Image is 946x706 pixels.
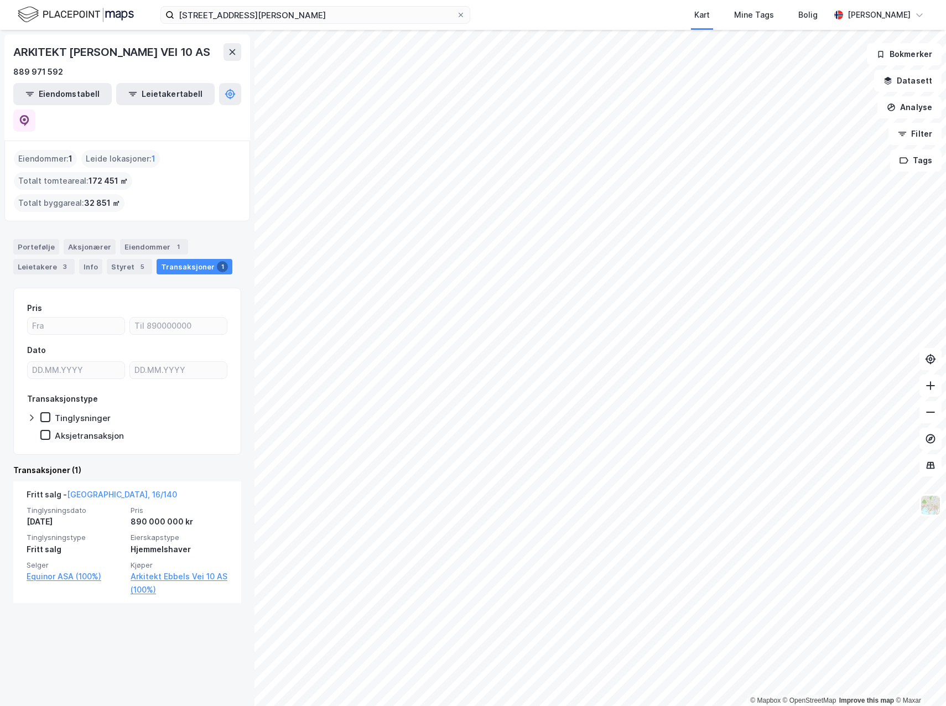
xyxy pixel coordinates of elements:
div: Info [79,259,102,274]
span: 172 451 ㎡ [89,174,128,188]
button: Datasett [874,70,942,92]
a: Mapbox [750,697,781,704]
span: Pris [131,506,228,515]
div: Kontrollprogram for chat [891,653,946,706]
span: Tinglysningsdato [27,506,124,515]
div: 1 [173,241,184,252]
iframe: Chat Widget [891,653,946,706]
div: Fritt salg [27,543,124,556]
div: [PERSON_NAME] [848,8,911,22]
div: Transaksjoner (1) [13,464,241,477]
span: 32 851 ㎡ [84,196,120,210]
div: 3 [59,261,70,272]
div: Bolig [798,8,818,22]
a: Equinor ASA (100%) [27,570,124,583]
a: [GEOGRAPHIC_DATA], 16/140 [67,490,177,499]
div: Aksjonærer [64,239,116,255]
input: Fra [28,318,124,334]
input: Til 890000000 [130,318,227,334]
div: Kart [694,8,710,22]
div: Aksjetransaksjon [55,430,124,441]
input: DD.MM.YYYY [130,362,227,378]
div: Totalt byggareal : [14,194,124,212]
button: Bokmerker [867,43,942,65]
div: Pris [27,302,42,315]
div: Leide lokasjoner : [81,150,160,168]
img: logo.f888ab2527a4732fd821a326f86c7f29.svg [18,5,134,24]
span: Selger [27,560,124,570]
div: Dato [27,344,46,357]
div: Fritt salg - [27,488,177,506]
div: Transaksjoner [157,259,232,274]
div: Tinglysninger [55,413,111,423]
span: 1 [69,152,72,165]
button: Eiendomstabell [13,83,112,105]
button: Tags [890,149,942,172]
div: 5 [137,261,148,272]
button: Leietakertabell [116,83,215,105]
div: Eiendommer [120,239,188,255]
div: Transaksjonstype [27,392,98,406]
a: Arkitekt Ebbels Vei 10 AS (100%) [131,570,228,596]
span: Eierskapstype [131,533,228,542]
span: Kjøper [131,560,228,570]
div: Eiendommer : [14,150,77,168]
button: Filter [888,123,942,145]
input: DD.MM.YYYY [28,362,124,378]
div: Mine Tags [734,8,774,22]
div: 889 971 592 [13,65,63,79]
div: [DATE] [27,515,124,528]
a: OpenStreetMap [783,697,836,704]
span: Tinglysningstype [27,533,124,542]
div: Leietakere [13,259,75,274]
span: 1 [152,152,155,165]
a: Improve this map [839,697,894,704]
div: 1 [217,261,228,272]
div: 890 000 000 kr [131,515,228,528]
div: Totalt tomteareal : [14,172,132,190]
button: Analyse [877,96,942,118]
div: Portefølje [13,239,59,255]
img: Z [920,495,941,516]
div: Styret [107,259,152,274]
div: Hjemmelshaver [131,543,228,556]
input: Søk på adresse, matrikkel, gårdeiere, leietakere eller personer [174,7,456,23]
div: ARKITEKT [PERSON_NAME] VEI 10 AS [13,43,212,61]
